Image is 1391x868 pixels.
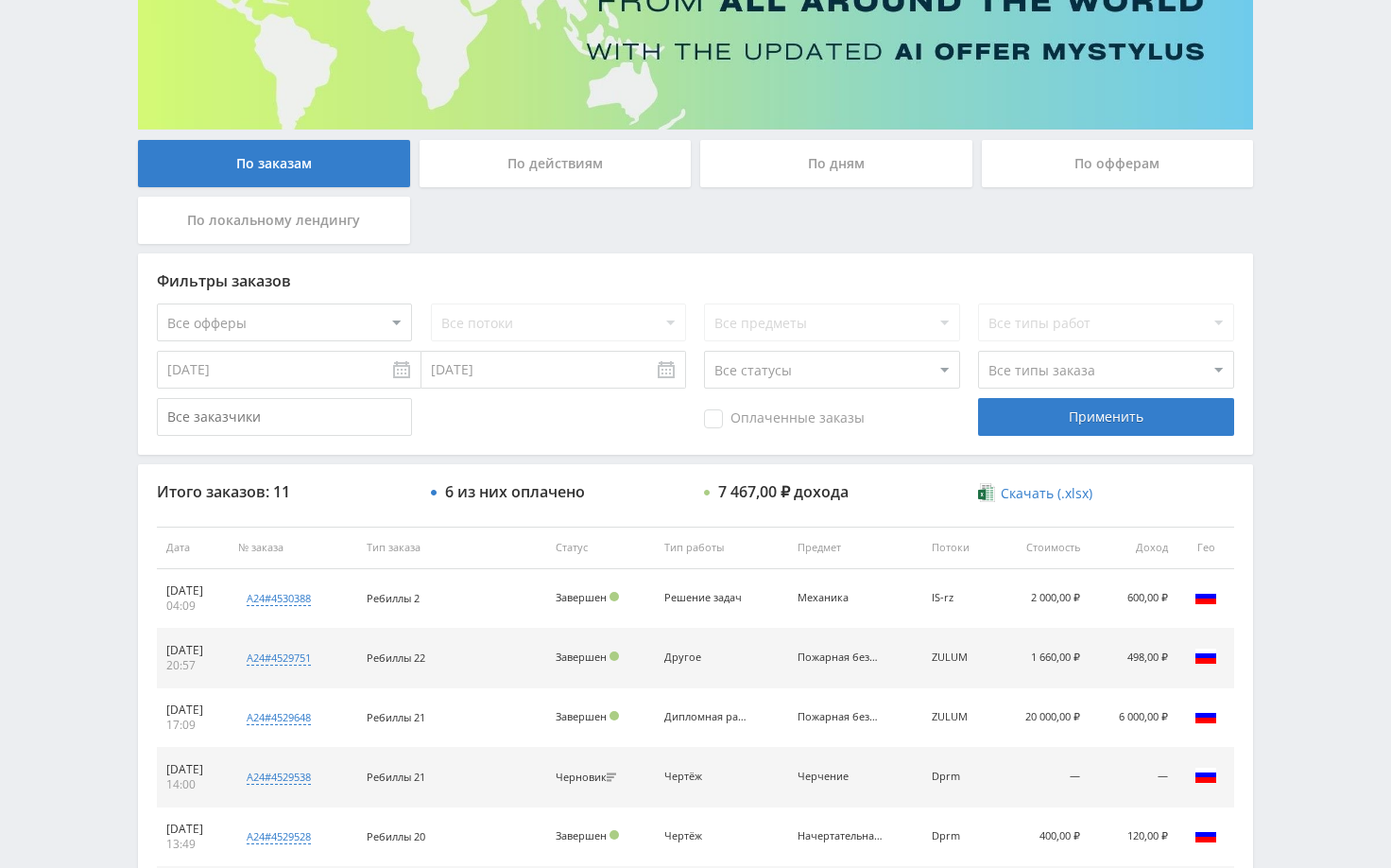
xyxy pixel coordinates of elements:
div: Чертёж [664,771,749,783]
td: 498,00 ₽ [1090,629,1177,688]
div: [DATE] [166,643,219,658]
div: 04:09 [166,599,219,614]
div: Черчение [798,771,883,783]
div: По действиям [420,140,692,187]
div: По заказам [138,140,410,187]
th: Дата [157,527,229,569]
input: Use the arrow keys to pick a date [421,351,686,389]
div: a24#4529528 [247,829,311,844]
th: Потоки [922,527,995,569]
div: Применить [978,398,1233,436]
div: a24#4529648 [247,710,311,725]
span: Завершен [556,709,607,723]
div: Пожарная безопасность [798,651,883,664]
td: 120,00 ₽ [1090,807,1177,867]
span: Подтвержден [610,830,619,840]
div: Dprm [932,830,986,842]
div: 17:09 [166,718,219,733]
div: Фильтры заказов [157,272,1234,289]
span: Ребиллы 20 [367,829,425,843]
div: Механика [798,592,883,604]
img: rus.png [1194,645,1217,668]
div: По офферам [982,140,1254,187]
input: Use the arrow keys to pick a date [157,351,421,389]
div: a24#4530388 [247,591,311,606]
div: 14:00 [166,777,219,792]
div: Другое [664,651,749,664]
span: Ребиллы 22 [367,651,425,665]
div: a24#4529538 [247,770,311,785]
span: Ребиллы 21 [367,710,425,724]
div: IS-rz [932,592,986,604]
td: 600,00 ₽ [1090,569,1177,629]
span: Завершен [556,650,607,664]
td: — [1090,748,1177,807]
div: Дипломная работа [664,711,749,723]
th: Гео [1177,527,1234,569]
div: a24#4529751 [247,651,311,666]
div: Чертёж [664,830,749,842]
span: Подтвержден [610,711,619,720]
img: rus.png [1194,764,1217,787]
div: По локальному лендингу [138,197,410,244]
div: [DATE] [166,822,219,837]
td: 1 660,00 ₽ [995,629,1090,688]
a: Скачать (.xlsx) [978,484,1091,503]
th: Тип работы [655,527,789,569]
span: Оплаченные заказы [704,409,865,428]
div: ZULUM [932,651,986,664]
th: Статус [546,527,655,569]
input: Все заказчики [157,398,412,436]
span: Подтвержден [610,651,619,661]
td: 6 000,00 ₽ [1090,688,1177,748]
td: — [995,748,1090,807]
span: Ребиллы 2 [367,591,420,605]
div: [DATE] [166,583,219,599]
div: Решение задач [664,592,749,604]
span: Ребиллы 21 [367,770,425,784]
span: Завершен [556,828,607,842]
th: № заказа [229,527,357,569]
img: xlsx [978,483,994,502]
div: 6 из них оплачено [445,483,585,500]
div: Начертательная геометрия [798,830,883,842]
div: [DATE] [166,703,219,718]
span: Завершен [556,590,607,604]
div: 7 467,00 ₽ дохода [718,483,849,500]
div: ZULUM [932,711,986,723]
div: Итого заказов: 11 [157,483,412,500]
span: Подтвержден [610,592,619,601]
div: Пожарная безопасность [798,711,883,723]
span: Скачать (.xlsx) [1001,486,1092,501]
img: rus.png [1194,704,1217,727]
th: Стоимость [995,527,1090,569]
div: 13:49 [166,837,219,852]
th: Доход [1090,527,1177,569]
td: 20 000,00 ₽ [995,688,1090,748]
img: rus.png [1194,824,1217,846]
th: Предмет [788,527,922,569]
div: Dprm [932,771,986,783]
div: [DATE] [166,762,219,777]
th: Тип заказа [357,527,546,569]
div: По дням [700,140,972,187]
td: 400,00 ₽ [995,807,1090,867]
div: 20:57 [166,658,219,673]
td: 2 000,00 ₽ [995,569,1090,629]
img: rus.png [1194,585,1217,608]
div: Черновик [556,772,621,784]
